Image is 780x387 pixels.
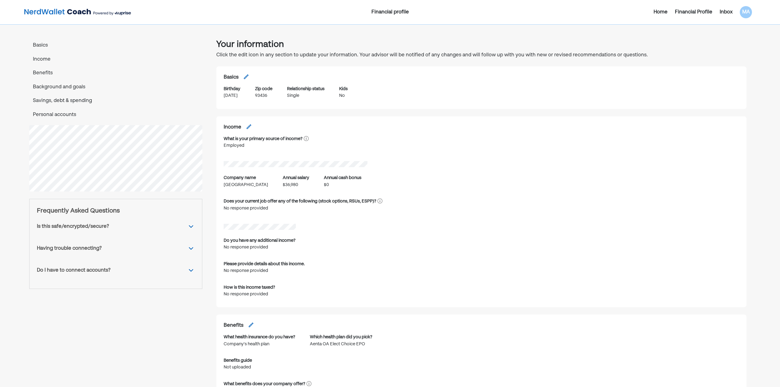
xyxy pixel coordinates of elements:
[37,267,111,274] div: Do I have to connect accounts?
[224,181,268,188] div: [GEOGRAPHIC_DATA]
[37,223,109,230] div: Is this safe/encrypted/secure?
[224,74,239,82] h2: Basics
[310,334,372,340] div: Which health plan did you pick?
[255,92,272,99] div: 93436
[675,9,712,16] div: Financial Profile
[224,135,303,142] div: What is your primary source of income?
[37,206,195,216] div: Frequently Asked Questions
[224,174,256,181] div: Company name
[224,124,241,132] h2: Income
[29,42,202,50] p: Basics
[269,9,511,16] div: Financial profile
[37,245,102,252] div: Having trouble connecting?
[224,322,243,330] h2: Benefits
[720,9,732,16] div: Inbox
[224,334,295,340] div: What health insurance do you have?
[283,174,309,181] div: Annual salary
[224,86,240,92] div: Birthday
[216,51,746,59] p: Click the edit icon in any section to update your information. Your advisor will be notified of a...
[255,86,272,92] div: Zip code
[224,205,346,212] div: No response provided
[224,198,376,205] div: Does your current job offer any of the following (stock options, RSUs, ESPP)?
[339,86,348,92] div: Kids
[29,97,202,105] p: Savings, debt & spending
[224,142,309,149] div: Employed
[224,291,275,297] div: No response provided
[654,9,668,16] div: Home
[224,237,296,244] div: Do you have any additional income?
[283,181,309,188] div: $36,980
[224,341,295,347] div: Company's health plan
[287,92,324,99] div: Single
[224,267,305,274] div: No response provided
[740,6,752,18] div: MA
[287,86,324,92] div: Relationship status
[324,181,361,188] div: $0
[224,244,296,251] div: No response provided
[224,284,275,291] div: How is this income taxed?
[29,69,202,77] p: Benefits
[224,261,305,267] div: Please provide details about this income.
[224,92,240,99] div: [DATE]
[29,83,202,91] p: Background and goals
[216,38,746,51] h1: Your information
[29,111,202,119] p: Personal accounts
[224,364,739,371] div: Not uploaded
[29,56,202,64] p: Income
[339,92,348,99] div: No
[310,341,372,347] div: Aenta OA Elect Choice EPO
[324,174,361,181] div: Annual cash bonus
[224,357,252,364] div: Benefits guide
